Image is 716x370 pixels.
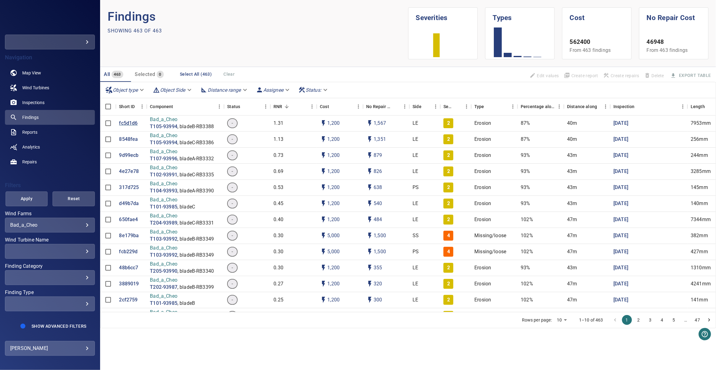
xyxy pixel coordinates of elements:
em: Object Side [160,87,185,93]
p: [DATE] [613,152,628,159]
a: T103-93992 [150,252,177,259]
p: 9d99ecb [119,152,138,159]
div: Inspection [610,98,688,115]
p: 650fae4 [119,216,138,223]
h1: Types [493,8,547,23]
em: Object type [113,87,138,93]
p: [DATE] [613,280,628,288]
p: [DATE] [613,200,628,207]
svg: Auto cost [320,152,327,159]
svg: Auto cost [320,120,327,127]
label: Finding Category [5,264,95,269]
div: rwe [5,35,95,49]
h1: No Repair Cost [647,8,701,23]
p: Bad_a_Cheo [150,132,214,139]
p: , bladeA-RB3332 [177,155,214,162]
p: Findings [108,7,408,26]
p: T107-93996 [150,155,177,162]
p: [DATE] [613,248,628,255]
p: 87% [521,120,530,127]
button: Select All (463) [177,69,214,80]
div: Inspection [613,98,635,115]
p: Bad_a_Cheo [150,164,214,171]
p: 1,200 [327,136,340,143]
h1: Severities [416,8,470,23]
span: - [228,200,237,207]
p: 244mm [691,152,708,159]
a: T101-93985 [150,300,177,307]
button: Show Advanced Filters [28,321,90,331]
p: 46948 [647,38,701,47]
p: 47m [567,216,577,223]
p: T105-93994 [150,123,177,130]
svg: Auto impact [366,168,374,175]
button: Go to page 3 [646,315,655,325]
span: From 463 findings [570,47,611,53]
span: - [228,136,237,143]
a: 3889019 [119,280,139,288]
a: [DATE] [613,136,628,143]
a: [DATE] [613,296,628,304]
span: Wind Turbines [22,85,49,91]
p: LE [413,152,418,159]
svg: Auto impact [366,200,374,207]
p: 40m [567,136,577,143]
a: fc5d1d6 [119,120,138,127]
p: 1.31 [273,120,283,127]
p: LE [413,200,418,207]
p: 8e179ba [119,232,139,239]
p: 540 [374,200,382,207]
button: Sort [240,102,249,111]
div: Status: [296,85,331,95]
a: [DATE] [613,168,628,175]
p: Bad_a_Cheo [150,196,195,204]
p: 638 [374,184,382,191]
svg: Auto impact [366,280,374,288]
p: 1.13 [273,136,283,143]
div: The base labour and equipment costs to repair the finding. Does not include the loss of productio... [320,98,329,115]
a: inspections noActive [5,95,95,110]
p: 93% [521,152,530,159]
p: , bladeA-RB3390 [177,187,214,195]
button: Menu [215,102,224,111]
a: d49b7da [119,200,139,207]
div: Distance along [564,98,610,115]
p: Erosion [474,120,491,127]
svg: Auto impact [366,136,374,143]
span: Findings that are included in repair orders can not be deleted [642,70,667,81]
p: 93% [521,200,530,207]
a: T202-93987 [150,284,177,291]
p: fcb229d [119,248,138,255]
svg: Auto impact [366,232,374,239]
em: Assignee [263,87,283,93]
a: T105-93994 [150,139,177,146]
span: - [228,184,237,191]
div: Wind Farms [5,218,95,233]
span: - [228,232,237,239]
p: 1,200 [327,120,340,127]
div: Bad_a_Cheo [10,222,90,228]
button: Menu [678,102,688,111]
em: Status : [306,87,321,93]
p: Bad_a_Cheo [150,148,214,155]
div: Distance range [198,85,251,95]
p: T102-93991 [150,171,177,179]
span: From 463 findings [647,47,688,53]
p: Erosion [474,152,491,159]
a: reports noActive [5,125,95,140]
svg: Auto impact [366,120,374,127]
p: 0.69 [273,168,283,175]
span: Findings [22,114,39,120]
a: [DATE] [613,184,628,191]
p: Bad_a_Cheo [150,116,214,123]
p: LE [413,120,418,127]
button: Reset [53,191,95,206]
svg: Auto cost [320,200,327,207]
p: [DATE] [613,232,628,239]
a: findings active [5,110,95,125]
span: - [228,152,237,159]
a: [DATE] [613,216,628,223]
a: 317d725 [119,184,139,191]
